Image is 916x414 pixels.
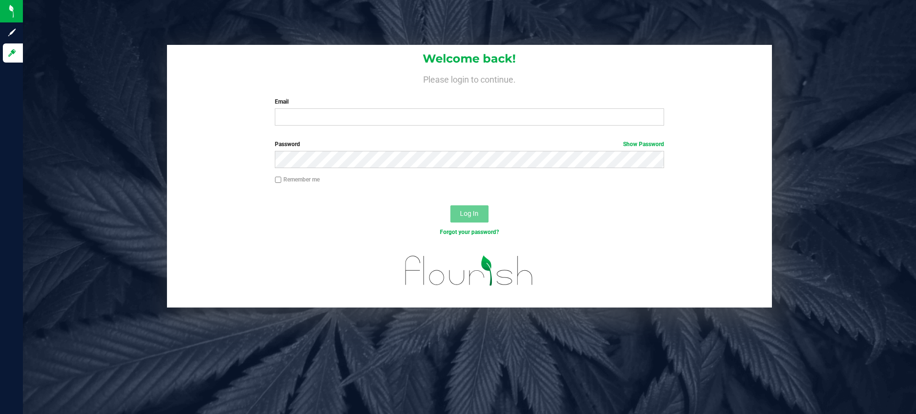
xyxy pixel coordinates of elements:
[623,141,664,148] a: Show Password
[167,73,772,84] h4: Please login to continue.
[440,229,499,235] a: Forgot your password?
[450,205,489,223] button: Log In
[7,28,17,37] inline-svg: Sign up
[460,210,479,217] span: Log In
[7,48,17,58] inline-svg: Log in
[394,246,545,295] img: flourish_logo.svg
[275,141,300,148] span: Password
[275,97,664,106] label: Email
[275,175,320,184] label: Remember me
[275,177,281,183] input: Remember me
[167,53,772,65] h1: Welcome back!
